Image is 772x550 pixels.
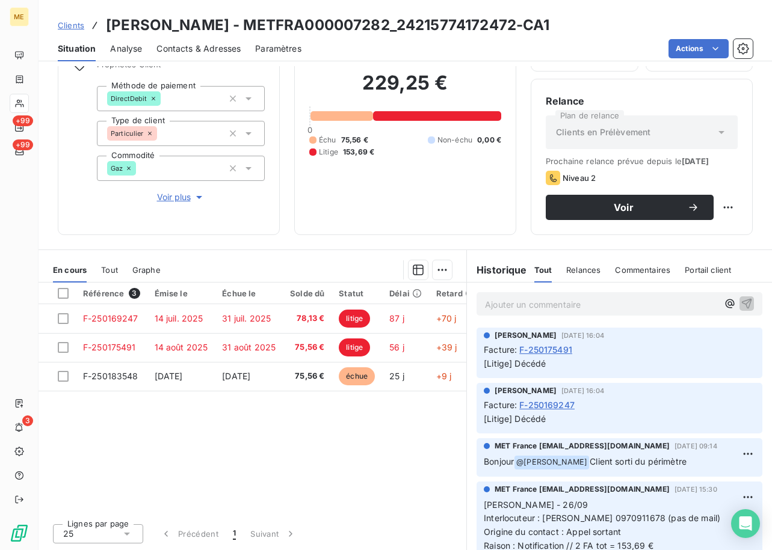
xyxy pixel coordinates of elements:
span: 87 j [389,313,404,323]
h6: Relance [546,94,738,108]
div: Référence [83,288,140,299]
h6: Historique [467,263,527,277]
span: Clients [58,20,84,30]
span: +9 j [436,371,452,381]
span: Analyse [110,43,142,55]
h2: 229,25 € [309,71,501,107]
span: +99 [13,139,33,150]
span: [DATE] [682,156,709,166]
span: 3 [22,415,33,426]
span: Propriétés Client [97,60,265,76]
input: Ajouter une valeur [161,93,170,104]
button: Actions [669,39,729,58]
button: Voir [546,195,714,220]
span: Tout [101,265,118,275]
span: 78,13 € [290,313,324,325]
span: Facture : [484,343,517,356]
span: 75,56 € [290,341,324,353]
span: +39 j [436,342,457,352]
span: Paramètres [255,43,301,55]
div: Solde dû [290,289,324,298]
span: Facture : [484,399,517,411]
h3: [PERSON_NAME] - METFRA000007282_24215774172472-CA1 [106,14,550,36]
span: échue [339,367,375,385]
span: [PERSON_NAME] [495,330,557,341]
span: F-250183548 [83,371,138,381]
span: Échu [319,135,336,145]
span: 25 j [389,371,404,381]
span: 75,56 € [290,370,324,382]
span: Non-échu [437,135,472,145]
span: 153,69 € [343,147,374,157]
span: 31 août 2025 [222,342,276,352]
span: Contacts & Adresses [156,43,241,55]
span: F-250169247 [83,313,138,323]
span: 14 août 2025 [155,342,208,352]
span: Situation [58,43,96,55]
div: Émise le [155,289,208,298]
span: MET France [EMAIL_ADDRESS][DOMAIN_NAME] [495,484,670,495]
span: [DATE] [222,371,250,381]
span: [PERSON_NAME] - 26/09 [484,500,588,510]
span: Voir plus [157,191,205,203]
span: DirectDebit [111,95,147,102]
span: [DATE] 16:04 [561,387,604,394]
span: Relances [566,265,601,275]
input: Ajouter une valeur [136,163,146,174]
span: [DATE] 09:14 [675,442,717,450]
div: Open Intercom Messenger [731,509,760,538]
span: [DATE] 15:30 [675,486,717,493]
button: Suivant [243,521,304,546]
span: +70 j [436,313,457,323]
div: Statut [339,289,375,298]
img: Logo LeanPay [10,524,29,543]
span: Prochaine relance prévue depuis le [546,156,738,166]
span: F-250169247 [519,399,575,411]
div: Délai [389,289,422,298]
span: F-250175491 [83,342,136,352]
span: [Litige] Décédé [484,414,546,424]
span: 1 [233,528,236,540]
span: Tout [534,265,552,275]
span: 0 [307,125,312,135]
span: 0,00 € [477,135,501,145]
div: Retard [436,289,475,298]
span: 75,56 € [341,135,368,145]
a: Clients [58,19,84,31]
span: Particulier [111,130,144,137]
button: Précédent [153,521,226,546]
span: Niveau 2 [563,173,596,183]
span: 31 juil. 2025 [222,313,271,323]
div: Échue le [222,289,276,298]
span: Bonjour [484,456,514,466]
span: Voir [560,203,687,212]
span: 56 j [389,342,404,352]
span: Portail client [685,265,731,275]
span: MET France [EMAIL_ADDRESS][DOMAIN_NAME] [495,441,670,451]
input: Ajouter une valeur [157,128,167,139]
span: En cours [53,265,87,275]
span: @ [PERSON_NAME] [514,456,589,469]
span: 3 [129,288,140,299]
span: Gaz [111,165,123,172]
span: [DATE] 16:04 [561,332,604,339]
span: Graphe [132,265,161,275]
span: [Litige] Décédé [484,358,546,368]
span: Clients en Prélèvement [556,126,650,138]
span: Commentaires [615,265,670,275]
span: Interlocuteur : [PERSON_NAME] 0970911678 (pas de mail) [484,513,720,523]
button: Voir plus [97,191,265,204]
div: ME [10,7,29,26]
span: 14 juil. 2025 [155,313,203,323]
span: Origine du contact : Appel sortant [484,527,621,537]
span: 25 [63,528,73,540]
button: 1 [226,521,243,546]
span: [DATE] [155,371,183,381]
span: [PERSON_NAME] [495,385,557,396]
span: F-250175491 [519,343,572,356]
span: litige [339,310,370,328]
span: litige [339,338,370,356]
span: Litige [319,147,338,157]
span: Client sorti du périmètre [590,456,687,466]
span: +99 [13,115,33,126]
